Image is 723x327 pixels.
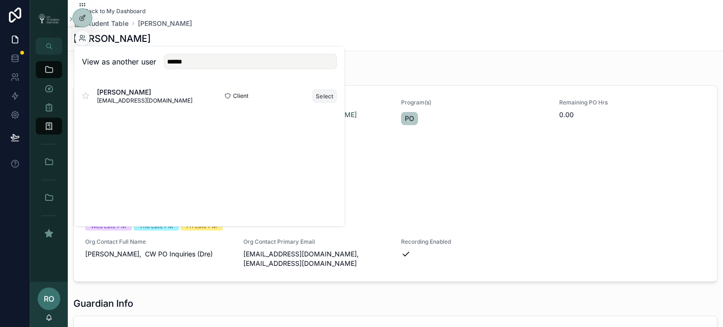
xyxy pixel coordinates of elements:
[85,8,145,15] span: Back to My Dashboard
[73,297,133,310] h1: Guardian Info
[559,99,706,106] span: Remaining PO Hrs
[97,97,193,104] span: [EMAIL_ADDRESS][DOMAIN_NAME]
[138,19,192,28] a: [PERSON_NAME]
[85,249,232,259] span: [PERSON_NAME], CW PO Inquiries (Dre)
[313,89,337,103] button: Select
[82,56,156,67] h2: View as another user
[85,200,706,208] span: Tutoring Availability
[85,19,129,28] span: Student Table
[85,238,232,246] span: Org Contact Full Name
[97,88,193,97] span: [PERSON_NAME]
[243,249,390,268] span: [EMAIL_ADDRESS][DOMAIN_NAME], [EMAIL_ADDRESS][DOMAIN_NAME]
[401,99,548,106] span: Program(s)
[73,8,145,15] a: Back to My Dashboard
[85,172,706,180] span: Special Considerations
[243,238,390,246] span: Org Contact Primary Email
[401,238,548,246] span: Recording Enabled
[233,92,249,100] span: Client
[30,55,68,254] div: scrollable content
[44,293,54,304] span: RO
[405,114,414,123] span: PO
[73,32,151,45] h1: [PERSON_NAME]
[559,110,706,120] span: 0.00
[36,13,62,25] img: App logo
[73,19,129,28] a: Student Table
